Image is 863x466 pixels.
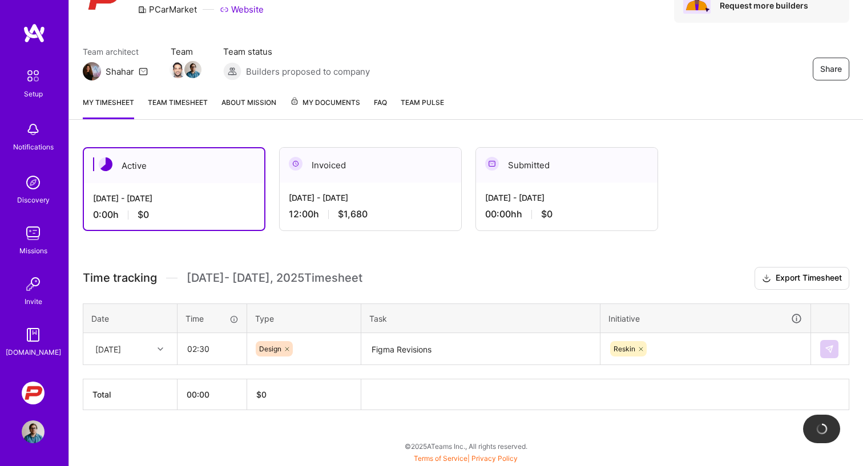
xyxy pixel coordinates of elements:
[171,46,200,58] span: Team
[414,454,467,463] a: Terms of Service
[259,345,281,353] span: Design
[22,171,45,194] img: discovery
[83,96,134,119] a: My timesheet
[22,323,45,346] img: guide book
[256,390,267,399] span: $ 0
[178,379,247,410] th: 00:00
[22,118,45,141] img: bell
[184,61,201,78] img: Team Member Avatar
[83,271,157,285] span: Time tracking
[401,96,444,119] a: Team Pulse
[22,222,45,245] img: teamwork
[813,58,849,80] button: Share
[280,148,461,183] div: Invoiced
[25,295,42,307] div: Invite
[170,61,187,78] img: Team Member Avatar
[185,313,239,325] div: Time
[485,192,648,204] div: [DATE] - [DATE]
[247,303,361,333] th: Type
[84,148,264,183] div: Active
[22,273,45,295] img: Invite
[820,340,840,358] div: null
[290,96,360,119] a: My Documents
[6,346,61,358] div: [DOMAIN_NAME]
[19,420,47,443] a: User Avatar
[185,60,200,79] a: Team Member Avatar
[187,271,362,285] span: [DATE] - [DATE] , 2025 Timesheet
[83,303,178,333] th: Date
[148,96,208,119] a: Team timesheet
[138,5,147,14] i: icon CompanyGray
[762,273,771,285] i: icon Download
[171,60,185,79] a: Team Member Avatar
[138,3,197,15] div: PCarMarket
[338,208,368,220] span: $1,680
[21,64,45,88] img: setup
[289,192,452,204] div: [DATE] - [DATE]
[608,312,802,325] div: Initiative
[83,46,148,58] span: Team architect
[485,157,499,171] img: Submitted
[361,303,600,333] th: Task
[362,334,599,364] textarea: Figma Revisions
[13,141,54,153] div: Notifications
[93,192,255,204] div: [DATE] - [DATE]
[22,420,45,443] img: User Avatar
[17,194,50,206] div: Discovery
[99,157,112,171] img: Active
[68,432,863,460] div: © 2025 ATeams Inc., All rights reserved.
[289,208,452,220] div: 12:00 h
[820,63,842,75] span: Share
[825,345,834,354] img: Submit
[139,67,148,76] i: icon Mail
[374,96,387,119] a: FAQ
[476,148,658,183] div: Submitted
[246,66,370,78] span: Builders proposed to company
[614,345,635,353] span: Reskin
[485,208,648,220] div: 00:00h h
[221,96,276,119] a: About Mission
[19,245,47,257] div: Missions
[816,423,828,435] img: loading
[220,3,264,15] a: Website
[414,454,518,463] span: |
[19,382,47,404] a: PCarMarket: Car Marketplace Web App Redesign
[401,98,444,107] span: Team Pulse
[24,88,43,100] div: Setup
[158,346,163,352] i: icon Chevron
[22,382,45,404] img: PCarMarket: Car Marketplace Web App Redesign
[106,66,134,78] div: Shahar
[541,208,553,220] span: $0
[95,343,121,355] div: [DATE]
[471,454,518,463] a: Privacy Policy
[290,96,360,109] span: My Documents
[755,267,849,290] button: Export Timesheet
[83,379,178,410] th: Total
[138,209,149,221] span: $0
[83,62,101,80] img: Team Architect
[223,62,241,80] img: Builders proposed to company
[289,157,303,171] img: Invoiced
[178,334,246,364] input: HH:MM
[23,23,46,43] img: logo
[93,209,255,221] div: 0:00 h
[223,46,370,58] span: Team status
